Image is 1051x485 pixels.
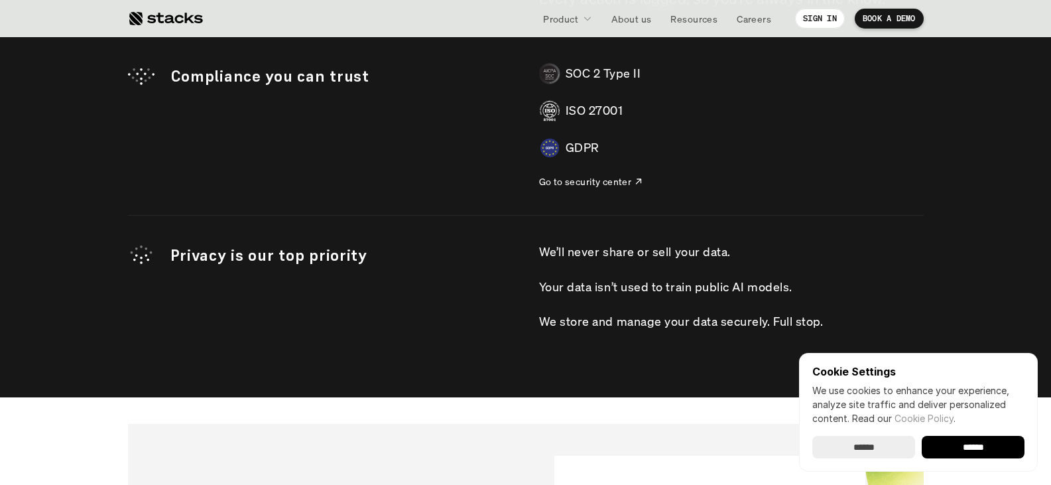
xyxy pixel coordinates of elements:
p: ISO 27001 [566,101,623,120]
a: Go to security center [539,174,644,188]
span: Read our . [852,413,956,424]
p: Resources [670,12,717,26]
a: Privacy Policy [156,253,215,262]
p: We’ll never share or sell your data. [539,242,731,261]
p: We use cookies to enhance your experience, analyze site traffic and deliver personalized content. [812,383,1024,425]
p: Your data isn’t used to train public AI models. [539,277,792,297]
p: Product [543,12,578,26]
a: Cookie Policy [895,413,954,424]
a: About us [603,7,659,31]
p: Careers [737,12,771,26]
p: Compliance you can trust [170,65,513,88]
p: About us [611,12,651,26]
a: BOOK A DEMO [855,9,924,29]
a: Resources [662,7,725,31]
p: Go to security center [539,174,632,188]
p: We store and manage your data securely. Full stop. [539,312,824,331]
p: SIGN IN [803,14,837,23]
p: GDPR [566,138,599,157]
p: BOOK A DEMO [863,14,916,23]
p: Privacy is our top priority [170,244,513,267]
p: Cookie Settings [812,366,1024,377]
a: Careers [729,7,779,31]
p: SOC 2 Type II [566,64,641,83]
a: SIGN IN [795,9,845,29]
